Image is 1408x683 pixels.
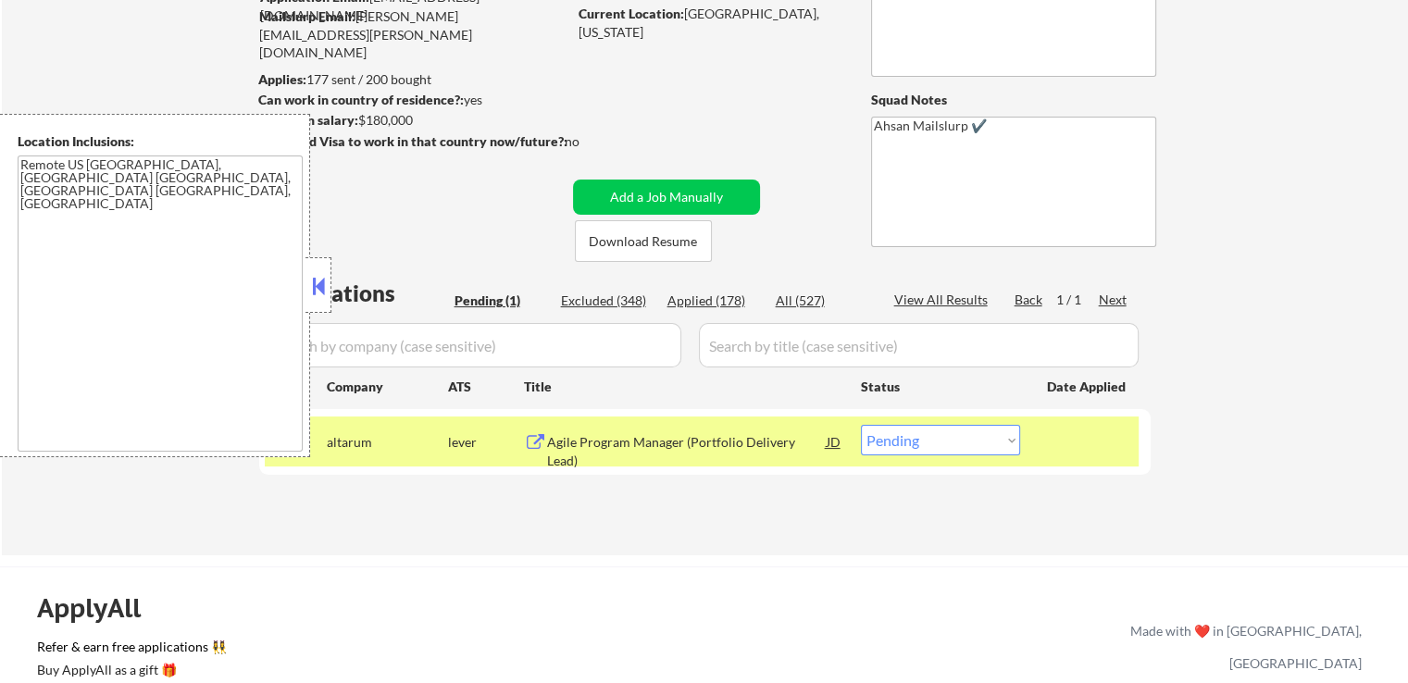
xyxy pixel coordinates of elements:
[258,112,358,128] strong: Minimum salary:
[1015,291,1044,309] div: Back
[259,7,567,62] div: [PERSON_NAME][EMAIL_ADDRESS][PERSON_NAME][DOMAIN_NAME]
[259,8,355,24] strong: Mailslurp Email:
[667,292,760,310] div: Applied (178)
[1047,378,1128,396] div: Date Applied
[455,292,547,310] div: Pending (1)
[1123,615,1362,679] div: Made with ❤️ in [GEOGRAPHIC_DATA], [GEOGRAPHIC_DATA]
[1056,291,1099,309] div: 1 / 1
[448,378,524,396] div: ATS
[258,70,567,89] div: 177 sent / 200 bought
[259,133,567,149] strong: Will need Visa to work in that country now/future?:
[825,425,843,458] div: JD
[18,132,303,151] div: Location Inclusions:
[258,111,567,130] div: $180,000
[265,323,681,367] input: Search by company (case sensitive)
[871,91,1156,109] div: Squad Notes
[894,291,993,309] div: View All Results
[37,660,222,683] a: Buy ApplyAll as a gift 🎁
[579,5,841,41] div: [GEOGRAPHIC_DATA], [US_STATE]
[448,433,524,452] div: lever
[327,378,448,396] div: Company
[258,71,306,87] strong: Applies:
[37,640,743,660] a: Refer & earn free applications 👯‍♀️
[37,592,162,624] div: ApplyAll
[565,132,617,151] div: no
[861,369,1020,403] div: Status
[575,220,712,262] button: Download Resume
[1099,291,1128,309] div: Next
[265,282,448,304] div: Applications
[547,433,827,469] div: Agile Program Manager (Portfolio Delivery Lead)
[699,323,1139,367] input: Search by title (case sensitive)
[327,433,448,452] div: altarum
[258,92,464,107] strong: Can work in country of residence?:
[579,6,684,21] strong: Current Location:
[573,180,760,215] button: Add a Job Manually
[524,378,843,396] div: Title
[37,664,222,677] div: Buy ApplyAll as a gift 🎁
[776,292,868,310] div: All (527)
[561,292,654,310] div: Excluded (348)
[258,91,561,109] div: yes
